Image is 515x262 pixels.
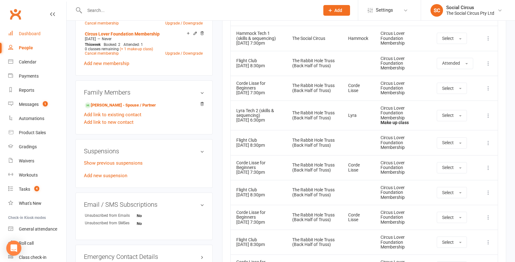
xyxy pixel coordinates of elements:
[236,210,281,220] div: Corde Lisse for Beginners
[85,42,92,47] span: This
[83,42,102,47] div: week
[19,158,34,163] div: Waivers
[19,227,57,232] div: General attendance
[123,42,143,47] span: Attended: 1
[8,97,66,112] a: Messages 1
[292,83,337,93] div: The Rabbit Hole Truss (Back Half of Truss)
[348,163,369,172] div: Corde Lisse
[236,31,281,41] div: Hammock Tech 1 (skills & sequencing)
[8,112,66,126] a: Automations
[446,10,494,16] div: The Social Circus Pty Ltd
[84,201,204,208] h3: Email / SMS Subscriptions
[292,36,337,41] div: The Social Circus
[137,221,173,226] strong: No
[292,163,337,172] div: The Rabbit Hole Truss (Back Half of Truss)
[8,222,66,236] a: General attendance kiosk mode
[84,111,141,118] a: Add link to existing contact
[231,130,287,155] td: [DATE] 8:30pm
[381,185,425,200] div: Circus Lover Foundation Membership
[43,101,48,106] span: 1
[8,55,66,69] a: Calendar
[19,45,33,50] div: People
[236,188,281,192] div: Flight Club
[8,182,66,196] a: Tasks 4
[120,47,153,51] a: (+ 1 make-up class)
[231,101,287,130] td: [DATE] 6:30pm
[348,36,369,41] div: Hammock
[381,120,425,125] div: Make up class
[84,118,134,126] a: Add link to new contact
[348,83,369,93] div: Corde Lisse
[348,213,369,222] div: Corde Lisse
[376,3,393,17] span: Settings
[292,138,337,148] div: The Rabbit Hole Truss (Back Half of Truss)
[334,8,342,13] span: Add
[292,58,337,68] div: The Rabbit Hole Truss (Back Half of Truss)
[323,5,350,16] button: Add
[437,83,467,94] button: Select
[85,51,119,56] a: Cancel membership
[442,215,454,220] span: Select
[437,212,467,223] button: Select
[381,161,425,175] div: Circus Lover Foundation Membership
[84,61,129,66] a: Add new membership
[85,220,137,226] div: Unsubscribed from SMSes
[430,4,443,17] div: SC
[8,83,66,97] a: Reports
[381,210,425,225] div: Circus Lover Foundation Membership
[19,88,34,93] div: Reports
[8,140,66,154] a: Gradings
[437,110,467,121] button: Select
[442,86,454,91] span: Select
[292,237,337,247] div: The Rabbit Hole Truss (Back Half of Truss)
[231,180,287,205] td: [DATE] 8:30pm
[292,213,337,222] div: The Rabbit Hole Truss (Back Half of Truss)
[137,213,173,218] strong: No
[85,21,119,25] a: Cancel membership
[231,230,287,254] td: [DATE] 8:30pm
[84,253,204,260] h3: Emergency Contact Details
[165,51,203,56] a: Upgrade / Downgrade
[437,162,467,173] button: Select
[442,240,454,245] span: Select
[437,58,473,69] button: Attended
[84,148,204,155] h3: Suspensions
[381,31,425,46] div: Circus Lover Foundation Membership
[446,5,494,10] div: Social Circus
[8,27,66,41] a: Dashboard
[292,188,337,197] div: The Rabbit Hole Truss (Back Half of Truss)
[236,108,281,118] div: Lyra Tech 2 (skills & sequencing)
[19,130,46,135] div: Product Sales
[85,102,156,109] a: [PERSON_NAME] - Spouse / Partner
[19,187,30,192] div: Tasks
[8,154,66,168] a: Waivers
[231,205,287,230] td: [DATE] 7:30pm
[442,190,454,195] span: Select
[19,59,36,64] div: Calendar
[231,51,287,76] td: [DATE] 8:30pm
[84,89,204,96] h3: Family Members
[19,201,41,206] div: What's New
[442,113,454,118] span: Select
[8,41,66,55] a: People
[19,172,38,177] div: Workouts
[19,144,37,149] div: Gradings
[85,37,96,41] span: [DATE]
[83,6,315,15] input: Search...
[236,81,281,91] div: Corde Lisse for Beginners
[84,160,143,166] a: Show previous suspensions
[442,36,454,41] span: Select
[236,138,281,143] div: Flight Club
[381,81,425,96] div: Circus Lover Foundation Membership
[381,235,425,249] div: Circus Lover Foundation Membership
[437,237,467,248] button: Select
[437,33,467,44] button: Select
[442,61,460,66] span: Attended
[19,31,41,36] div: Dashboard
[442,140,454,145] span: Select
[442,165,454,170] span: Select
[8,126,66,140] a: Product Sales
[231,26,287,51] td: [DATE] 7:30pm
[231,76,287,101] td: [DATE] 7:30pm
[85,213,137,219] div: Unsubscribed from Emails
